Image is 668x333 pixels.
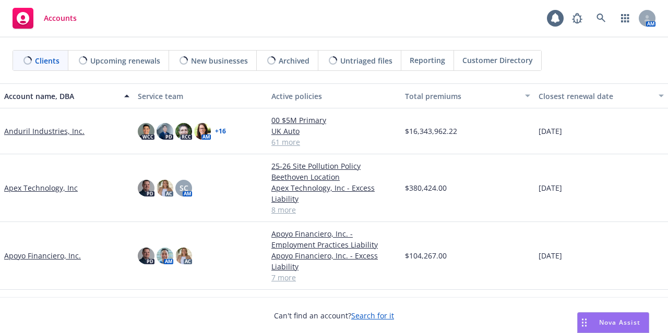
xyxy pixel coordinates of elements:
[271,204,397,215] a: 8 more
[44,14,77,22] span: Accounts
[175,248,192,264] img: photo
[90,55,160,66] span: Upcoming renewals
[539,126,562,137] span: [DATE]
[271,126,397,137] a: UK Auto
[194,123,211,140] img: photo
[591,8,612,29] a: Search
[271,137,397,147] a: 61 more
[191,55,248,66] span: New businesses
[351,311,394,320] a: Search for it
[138,180,154,196] img: photo
[271,296,397,329] a: [PERSON_NAME] Tow & Service Center Inc. - Garage Keepers Liability
[539,91,652,102] div: Closest renewal date
[157,180,173,196] img: photo
[4,91,118,102] div: Account name, DBA
[539,250,562,261] span: [DATE]
[138,248,154,264] img: photo
[4,126,85,137] a: Anduril Industries, Inc.
[577,312,649,333] button: Nova Assist
[138,91,263,102] div: Service team
[4,182,78,193] a: Apex Technology, Inc
[271,161,397,182] a: 25-26 Site Pollution Policy Beethoven Location
[271,272,397,283] a: 7 more
[405,91,519,102] div: Total premiums
[271,91,397,102] div: Active policies
[271,228,397,250] a: Apoyo Financiero, Inc. - Employment Practices Liability
[599,318,640,327] span: Nova Assist
[35,55,59,66] span: Clients
[274,310,394,321] span: Can't find an account?
[175,123,192,140] img: photo
[271,115,397,126] a: 00 $5M Primary
[462,55,533,66] span: Customer Directory
[405,250,447,261] span: $104,267.00
[157,248,173,264] img: photo
[405,126,457,137] span: $16,343,962.22
[279,55,309,66] span: Archived
[134,83,267,108] button: Service team
[271,250,397,272] a: Apoyo Financiero, Inc. - Excess Liability
[405,182,447,193] span: $380,424.00
[615,8,636,29] a: Switch app
[267,83,401,108] button: Active policies
[8,4,81,33] a: Accounts
[215,128,226,134] a: + 16
[4,250,81,261] a: Apoyo Financiero, Inc.
[401,83,534,108] button: Total premiums
[157,123,173,140] img: photo
[271,182,397,204] a: Apex Technology, Inc - Excess Liability
[567,8,588,29] a: Report a Bug
[539,182,562,193] span: [DATE]
[180,182,188,193] span: SC
[138,123,154,140] img: photo
[534,83,668,108] button: Closest renewal date
[410,55,445,66] span: Reporting
[340,55,392,66] span: Untriaged files
[578,313,591,332] div: Drag to move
